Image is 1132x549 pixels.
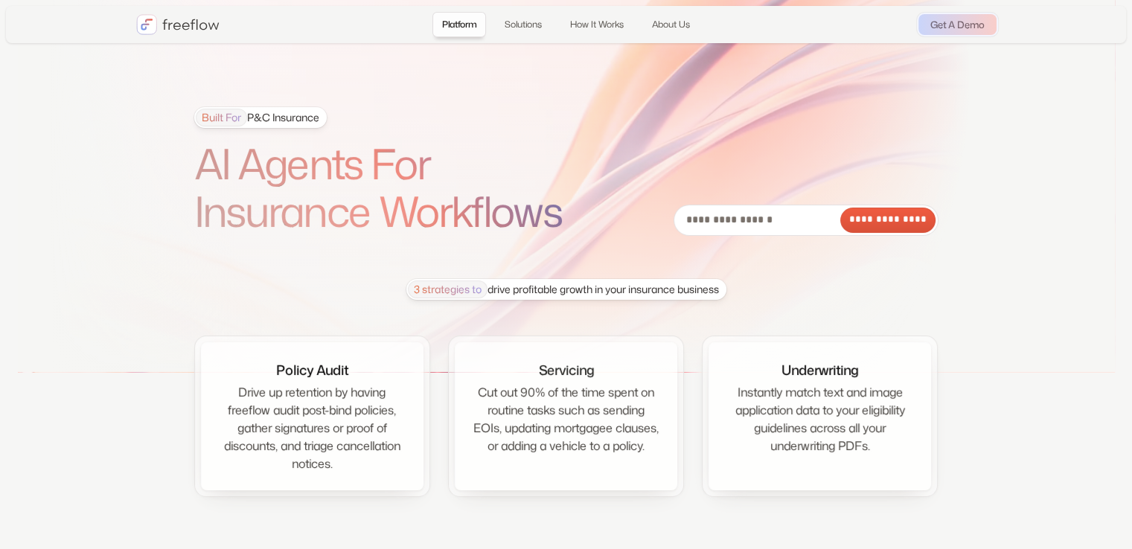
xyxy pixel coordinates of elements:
[473,383,659,455] div: Cut out 90% of the time spent on routine tasks such as sending EOIs, updating mortgagee clauses, ...
[136,14,220,35] a: home
[196,109,247,126] span: Built For
[219,383,406,472] div: Drive up retention by having freeflow audit post-bind policies, gather signatures or proof of dis...
[408,280,487,298] span: 3 strategies to
[194,140,604,236] h1: AI Agents For Insurance Workflows
[918,14,997,35] a: Get A Demo
[560,12,633,37] a: How It Works
[408,280,719,298] div: drive profitable growth in your insurance business
[781,360,858,380] div: Underwriting
[276,360,348,380] div: Policy Audit
[432,12,486,37] a: Platform
[495,12,551,37] a: Solutions
[642,12,700,37] a: About Us
[538,360,593,380] div: Servicing
[196,109,319,126] div: P&C Insurance
[726,383,913,455] div: Instantly match text and image application data to your eligibility guidelines across all your un...
[674,205,938,236] form: Email Form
